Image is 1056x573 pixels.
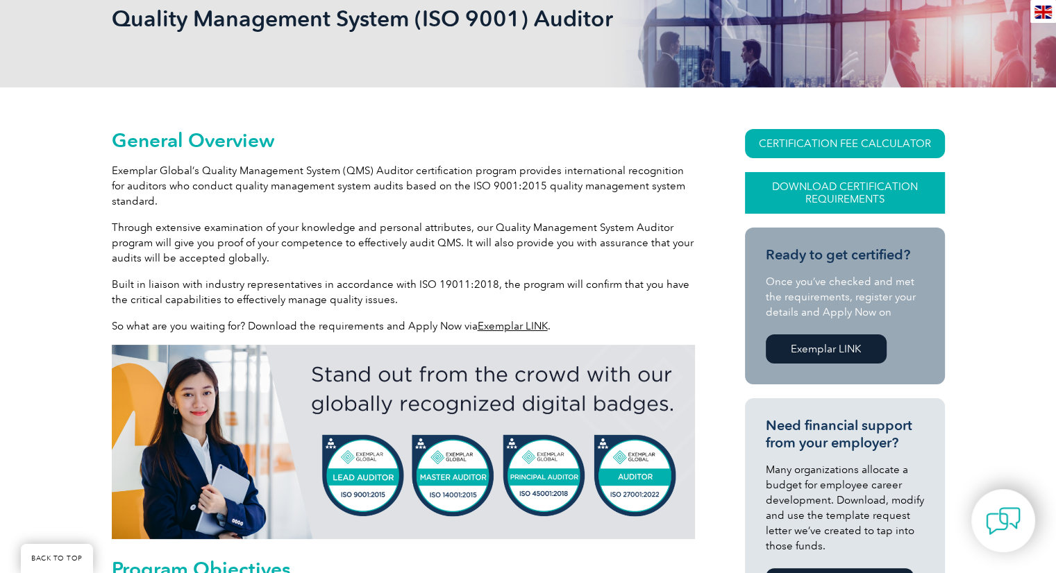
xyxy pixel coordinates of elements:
[112,220,695,266] p: Through extensive examination of your knowledge and personal attributes, our Quality Management S...
[766,246,924,264] h3: Ready to get certified?
[112,129,695,151] h2: General Overview
[766,417,924,452] h3: Need financial support from your employer?
[766,462,924,554] p: Many organizations allocate a budget for employee career development. Download, modify and use th...
[112,5,645,32] h1: Quality Management System (ISO 9001) Auditor
[112,163,695,209] p: Exemplar Global’s Quality Management System (QMS) Auditor certification program provides internat...
[745,172,945,214] a: Download Certification Requirements
[745,129,945,158] a: CERTIFICATION FEE CALCULATOR
[478,320,548,332] a: Exemplar LINK
[112,277,695,307] p: Built in liaison with industry representatives in accordance with ISO 19011:2018, the program wil...
[766,274,924,320] p: Once you’ve checked and met the requirements, register your details and Apply Now on
[112,318,695,334] p: So what are you waiting for? Download the requirements and Apply Now via .
[112,345,695,539] img: badges
[1034,6,1052,19] img: en
[986,504,1021,538] img: contact-chat.png
[766,334,887,364] a: Exemplar LINK
[21,544,93,573] a: BACK TO TOP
